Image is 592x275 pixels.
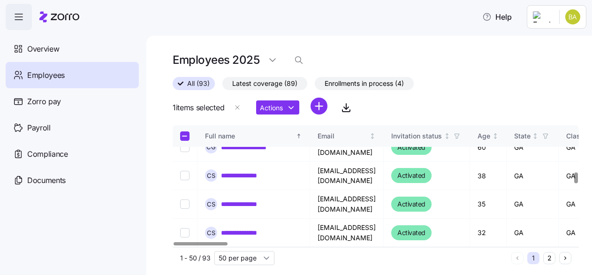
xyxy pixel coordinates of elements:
[180,131,190,141] input: Select all records
[27,43,59,55] span: Overview
[397,227,425,238] span: Activated
[6,36,139,62] a: Overview
[507,190,559,219] td: GA
[507,162,559,190] td: GA
[514,131,531,141] div: State
[507,133,559,162] td: GA
[197,125,310,147] th: Full nameSorted ascending
[311,98,327,115] svg: add icon
[180,228,190,237] input: Select record 21
[470,219,507,247] td: 32
[27,96,61,107] span: Zorro pay
[475,8,519,26] button: Help
[180,199,190,209] input: Select record 20
[180,143,190,152] input: Select record 18
[470,190,507,219] td: 35
[527,252,539,264] button: 1
[260,105,283,111] span: Actions
[6,115,139,141] a: Payroll
[384,125,470,147] th: Invitation statusNot sorted
[232,77,297,90] span: Latest coverage (89)
[6,62,139,88] a: Employees
[310,190,384,219] td: [EMAIL_ADDRESS][DOMAIN_NAME]
[205,131,294,141] div: Full name
[310,133,384,162] td: [EMAIL_ADDRESS][DOMAIN_NAME]
[318,131,368,141] div: Email
[207,201,215,207] span: C S
[559,252,571,264] button: Next page
[482,11,512,23] span: Help
[187,77,210,90] span: All (93)
[206,144,216,150] span: C G
[27,122,51,134] span: Payroll
[543,252,555,264] button: 2
[325,77,404,90] span: Enrollments in process (4)
[6,167,139,193] a: Documents
[492,133,499,139] div: Not sorted
[397,199,425,210] span: Activated
[507,219,559,247] td: GA
[444,133,450,139] div: Not sorted
[470,125,507,147] th: AgeNot sorted
[207,173,215,179] span: C S
[397,170,425,181] span: Activated
[173,102,224,114] span: 1 items selected
[478,131,490,141] div: Age
[391,131,442,141] div: Invitation status
[180,253,211,263] span: 1 - 50 / 93
[566,131,584,141] div: Class
[180,171,190,180] input: Select record 19
[27,69,65,81] span: Employees
[511,252,524,264] button: Previous page
[533,11,552,23] img: Employer logo
[470,133,507,162] td: 60
[173,53,259,67] h1: Employees 2025
[507,125,559,147] th: StateNot sorted
[310,219,384,247] td: [EMAIL_ADDRESS][DOMAIN_NAME]
[310,125,384,147] th: EmailNot sorted
[397,142,425,153] span: Activated
[565,9,580,24] img: 6f46b9ca218b826edd2847f3ac42d6a8
[310,162,384,190] td: [EMAIL_ADDRESS][DOMAIN_NAME]
[6,141,139,167] a: Compliance
[27,148,68,160] span: Compliance
[532,133,539,139] div: Not sorted
[470,162,507,190] td: 38
[256,100,299,115] button: Actions
[27,175,66,186] span: Documents
[296,133,302,139] div: Sorted ascending
[369,133,376,139] div: Not sorted
[207,230,215,236] span: C S
[6,88,139,115] a: Zorro pay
